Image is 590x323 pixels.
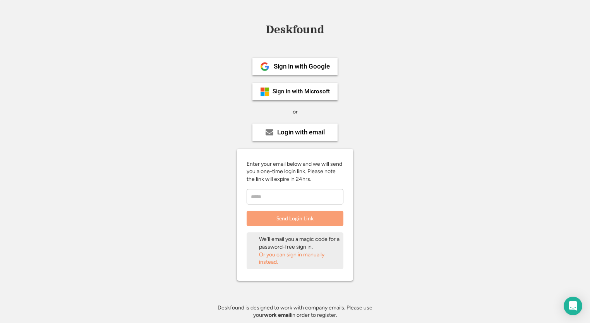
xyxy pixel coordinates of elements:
div: Login with email [277,129,325,136]
div: Or you can sign in manually instead. [259,251,340,266]
div: We'll email you a magic code for a password-free sign in. [259,235,340,251]
img: ms-symbollockup_mssymbol_19.png [260,87,269,96]
div: Sign in with Google [274,63,330,70]
strong: work email [264,312,291,318]
div: Deskfound is designed to work with company emails. Please use your in order to register. [208,304,382,319]
img: 1024px-Google__G__Logo.svg.png [260,62,269,71]
div: Deskfound [262,24,328,36]
div: or [293,108,298,116]
div: Sign in with Microsoft [273,89,330,94]
div: Open Intercom Messenger [564,297,582,315]
div: Enter your email below and we will send you a one-time login link. Please note the link will expi... [247,160,343,183]
button: Send Login Link [247,211,343,226]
